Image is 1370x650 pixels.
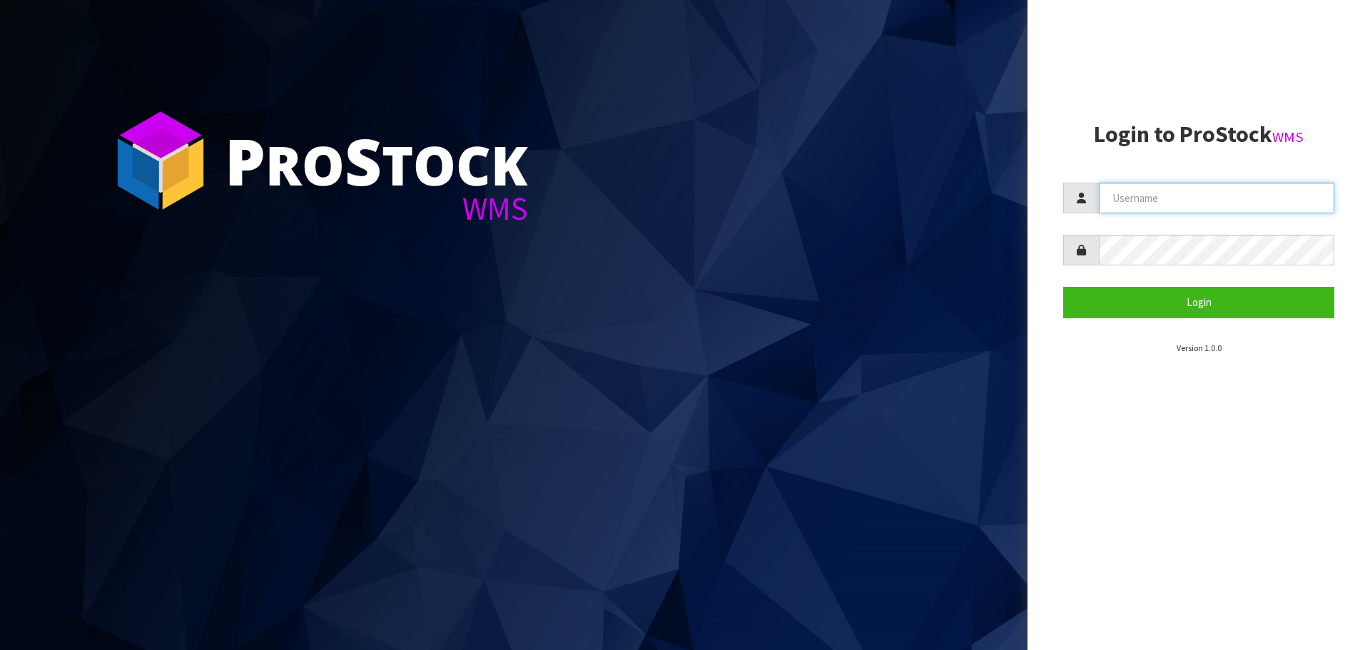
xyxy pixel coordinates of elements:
span: P [225,117,265,204]
small: WMS [1272,128,1304,146]
small: Version 1.0.0 [1177,342,1222,353]
h2: Login to ProStock [1063,122,1334,147]
span: S [345,117,382,204]
input: Username [1099,183,1334,213]
button: Login [1063,287,1334,318]
div: WMS [225,193,528,225]
img: ProStock Cube [107,107,214,214]
div: ro tock [225,128,528,193]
